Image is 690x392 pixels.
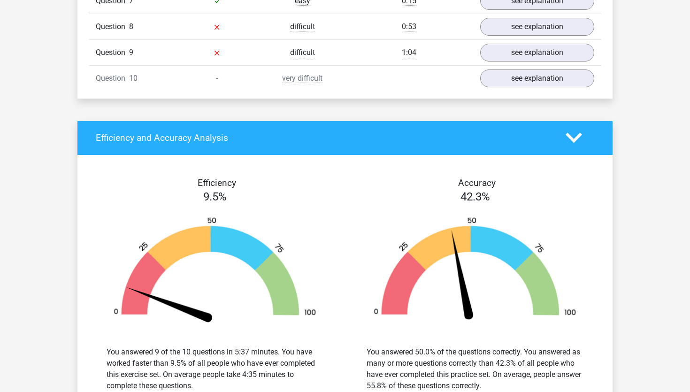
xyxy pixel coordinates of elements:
[203,190,227,203] span: 9.5%
[96,73,129,84] span: Question
[96,132,552,143] h4: Efficiency and Accuracy Analysis
[282,74,322,83] span: very difficult
[359,216,591,324] img: 42.b7149a039e20.png
[460,190,490,203] span: 42.3%
[96,177,338,188] h4: Efficiency
[99,216,331,324] img: 10.f31a7f3a3dd8.png
[129,74,138,83] span: 10
[96,47,129,58] span: Question
[107,346,323,392] div: You answered 9 of the 10 questions in 5:37 minutes. You have worked faster than 9.5% of all peopl...
[402,48,416,57] span: 1:04
[480,69,594,87] a: see explanation
[96,21,129,32] span: Question
[129,22,133,31] span: 8
[480,18,594,36] a: see explanation
[129,48,133,57] span: 9
[290,48,315,57] span: difficult
[356,177,598,188] h4: Accuracy
[402,22,416,31] span: 0:53
[174,73,260,84] div: -
[367,346,583,392] div: You answered 50.0% of the questions correctly. You answered as many or more questions correctly t...
[290,22,315,31] span: difficult
[480,44,594,61] a: see explanation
